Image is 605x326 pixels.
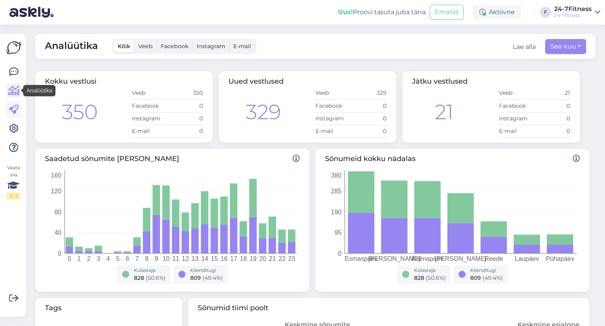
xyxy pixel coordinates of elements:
span: Sõnumeid kokku nädalas [325,154,580,164]
td: 0 [167,99,203,112]
td: E-mail [315,125,351,137]
tspan: 0 [68,255,71,262]
tspan: 20 [259,255,266,262]
td: 0 [167,125,203,137]
span: Sõnumid tiimi poolt [198,303,580,313]
tspan: 190 [331,208,341,215]
td: 0 [534,99,570,112]
span: Jätku vestlused [412,77,468,86]
tspan: 95 [334,229,341,236]
span: Kõik [118,43,130,50]
td: Instagram [499,112,534,125]
td: Instagram [132,112,167,125]
span: Facebook [161,43,189,50]
tspan: 16 [221,255,228,262]
tspan: [PERSON_NAME] [435,255,487,262]
tspan: 21 [269,255,276,262]
div: 350 [62,97,98,127]
span: ( 49.4 %) [483,274,503,281]
div: 2 / 3 [6,193,20,200]
tspan: Pühapäev [546,255,574,262]
div: 21 [435,97,453,127]
tspan: 17 [230,255,238,262]
div: Külastaja [134,267,166,274]
tspan: 9 [155,255,158,262]
tspan: 4 [106,255,110,262]
tspan: 19 [250,255,257,262]
span: Uued vestlused [228,77,284,86]
tspan: 285 [331,188,341,195]
span: ( 50.6 %) [426,274,446,281]
tspan: 12 [182,255,189,262]
span: E-mail [233,43,251,50]
td: Facebook [132,99,167,112]
a: 24-7Fitness24-7fitness [554,6,600,19]
tspan: 0 [58,250,61,257]
tspan: 22 [278,255,286,262]
tspan: 6 [126,255,129,262]
span: Analüütika [45,39,98,54]
td: Instagram [315,112,351,125]
div: Klienditugi [190,267,223,274]
tspan: 380 [331,172,341,178]
div: Külastaja [414,267,446,274]
div: 24-7fitness [554,12,592,19]
td: 0 [167,112,203,125]
td: Veeb [499,87,534,99]
tspan: 7 [135,255,139,262]
tspan: 23 [288,255,295,262]
tspan: 11 [172,255,179,262]
td: E-mail [132,125,167,137]
td: 0 [351,112,387,125]
img: Askly Logo [6,40,21,55]
div: Analüütika [23,85,55,96]
tspan: 0 [338,250,341,257]
td: 350 [167,87,203,99]
div: 329 [246,97,281,127]
span: Kokku vestlusi [45,77,97,86]
tspan: 80 [54,208,61,215]
tspan: 15 [211,255,218,262]
div: Klienditugi [470,267,503,274]
td: Veeb [132,87,167,99]
b: Uus! [338,8,353,16]
td: Facebook [499,99,534,112]
tspan: 10 [163,255,170,262]
tspan: 14 [201,255,208,262]
span: 828 [414,274,424,281]
span: Tags [45,303,173,313]
tspan: [PERSON_NAME] [368,255,420,262]
span: 809 [470,274,481,281]
span: ( 49.4 %) [202,274,223,281]
td: Facebook [315,99,351,112]
tspan: 3 [97,255,100,262]
tspan: 18 [240,255,247,262]
td: 0 [351,99,387,112]
td: 0 [351,125,387,137]
td: E-mail [499,125,534,137]
tspan: 13 [191,255,199,262]
div: Proovi tasuta juba täna: [338,7,427,17]
tspan: 8 [145,255,148,262]
span: ( 50.6 %) [146,274,166,281]
td: 21 [534,87,570,99]
td: 0 [534,125,570,137]
tspan: Esmaspäev [345,255,378,262]
tspan: 160 [51,172,61,178]
tspan: 5 [116,255,120,262]
span: 828 [134,274,144,281]
div: 24-7Fitness [554,6,592,12]
tspan: Kolmapäev [412,255,443,262]
td: 0 [534,112,570,125]
span: Veeb [138,43,153,50]
td: Veeb [315,87,351,99]
div: Vaata siia [6,164,20,200]
tspan: 120 [51,188,61,195]
button: See kuu [545,39,586,54]
tspan: 40 [54,229,61,236]
button: Lae alla [513,42,536,52]
button: Emailid [430,5,464,20]
span: Saadetud sõnumite [PERSON_NAME] [45,154,300,164]
tspan: Reede [484,255,503,262]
